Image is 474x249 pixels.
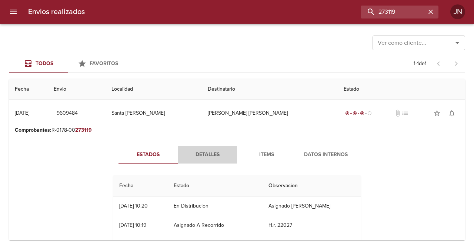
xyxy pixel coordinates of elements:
[401,110,409,117] span: No tiene pedido asociado
[414,60,427,67] p: 1 - 1 de 1
[57,109,78,118] span: 9609484
[301,150,351,159] span: Datos Internos
[15,110,29,116] div: [DATE]
[28,6,85,18] h6: Envios realizados
[113,175,168,196] th: Fecha
[344,110,373,117] div: En viaje
[430,106,444,121] button: Agregar a favoritos
[106,100,202,127] td: Santa [PERSON_NAME]
[75,127,92,133] em: 273119
[15,127,51,133] b: Comprobantes :
[202,79,338,100] th: Destinatario
[448,110,455,117] span: notifications_none
[123,150,173,159] span: Estados
[48,79,106,100] th: Envio
[263,216,361,235] td: H.r. 22027
[119,203,148,209] div: [DATE] 10:20
[36,60,53,67] span: Todos
[450,4,465,19] div: Abrir información de usuario
[394,110,401,117] span: No tiene documentos adjuntos
[202,100,338,127] td: [PERSON_NAME] [PERSON_NAME]
[433,110,441,117] span: star_border
[361,6,426,18] input: buscar
[452,38,463,48] button: Abrir
[9,55,127,73] div: Tabs Envios
[450,4,465,19] div: JN
[168,216,262,235] td: Asignado A Recorrido
[4,3,22,21] button: menu
[430,60,447,67] span: Pagina anterior
[118,146,355,164] div: Tabs detalle de guia
[119,222,146,228] div: [DATE] 10:19
[345,111,350,115] span: radio_button_checked
[54,107,81,120] button: 9609484
[263,196,361,216] td: Asignado [PERSON_NAME]
[106,79,202,100] th: Localidad
[168,175,262,196] th: Estado
[15,127,459,134] p: R-0178-00
[338,79,465,100] th: Estado
[263,175,361,196] th: Observacion
[90,60,118,67] span: Favoritos
[367,111,372,115] span: radio_button_unchecked
[182,150,233,159] span: Detalles
[168,196,262,216] td: En Distribucion
[353,111,357,115] span: radio_button_checked
[447,55,465,73] span: Pagina siguiente
[9,79,48,100] th: Fecha
[360,111,364,115] span: radio_button_checked
[444,106,459,121] button: Activar notificaciones
[241,150,292,159] span: Items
